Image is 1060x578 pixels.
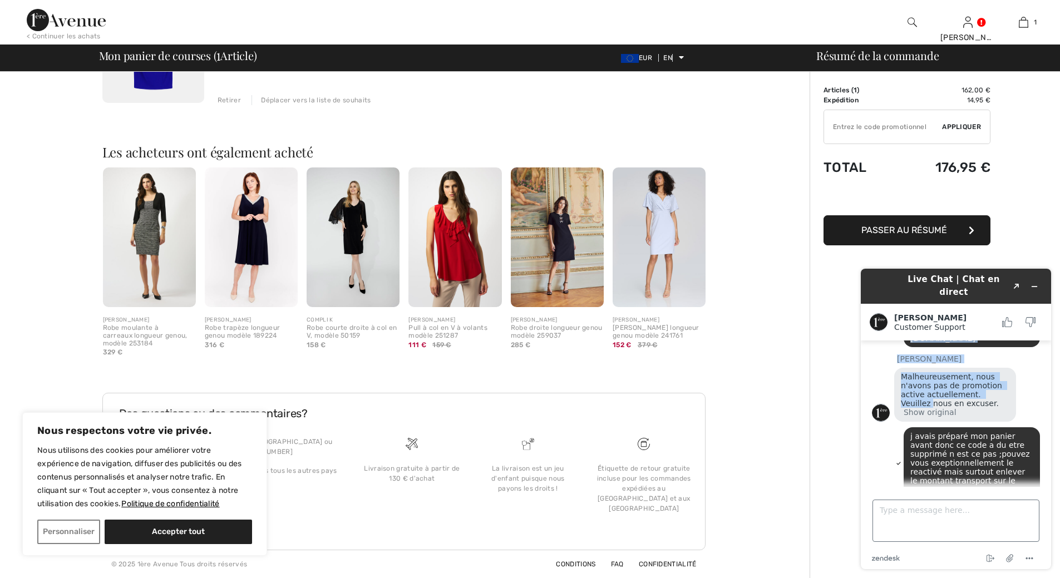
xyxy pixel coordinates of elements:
[824,96,859,104] font: Expédition
[638,438,650,450] img: Livraison gratuite pour les commandes supérieures à 130 £
[598,560,624,568] a: FAQ
[37,520,100,544] button: Personnaliser
[111,560,248,568] font: © 2025 1ère Avenue Tous droits réservés
[824,86,854,94] font: Articles (
[102,143,314,161] font: Les acheteurs ont également acheté
[205,167,298,307] img: Robe trapèze longueur genou modèle 189224
[37,424,211,437] font: Nous respectons votre vie privée.
[27,9,106,31] img: 1ère Avenue
[857,86,859,94] font: )
[613,341,632,349] font: 152 €
[307,317,333,323] font: COMPLI K
[432,341,451,349] font: 159 €
[967,96,990,104] font: 14,95 €
[940,33,1005,42] font: [PERSON_NAME]
[222,498,223,509] a: Politique de confidentialité
[824,215,990,245] button: Passer au résumé
[364,465,460,482] font: Livraison gratuite à partir de 130 € d'achat
[205,341,225,349] font: 316 €
[625,560,697,568] a: Confidentialité
[105,520,252,544] button: Accepter tout
[406,438,418,450] img: Livraison gratuite pour les commandes supérieures à 130 £
[511,324,603,339] font: Robe droite longueur genou modèle 259037
[307,324,397,339] font: Robe courte droite à col en V, modèle 50159
[408,324,487,339] font: Pull à col en V à volants modèle 251287
[611,560,624,568] font: FAQ
[205,317,252,323] font: [PERSON_NAME]
[220,48,257,63] font: Article)
[962,86,990,94] font: 162,00 €
[103,324,188,347] font: Robe moulante à carreaux longueur genou, modèle 253184
[639,54,652,62] font: EUR
[824,186,990,211] iframe: PayPal
[24,8,47,18] span: Chat
[613,317,659,323] font: [PERSON_NAME]
[963,16,973,29] img: Mes informations
[408,341,426,349] font: 111 €
[218,96,241,104] font: Retirer
[511,317,558,323] font: [PERSON_NAME]
[99,48,217,63] font: Mon panier de courses (
[613,167,706,307] img: Robe fourreau longueur genou modèle 241761
[613,324,699,339] font: [PERSON_NAME] longueur genou modèle 241761
[511,167,604,307] img: Robe droite longueur genou modèle 259037
[43,527,95,536] font: Personnaliser
[408,167,501,307] img: Pull à col en V à volants modèle 251287
[639,560,697,568] font: Confidentialité
[22,412,267,556] div: Nous respectons votre vie privée.
[491,465,564,492] font: La livraison est un jeu d'enfant puisque nous payons les droits !
[307,167,400,307] img: Robe courte droite à col en V, modèle 50159
[824,160,867,175] font: Total
[1019,16,1028,29] img: Mon sac
[119,407,308,420] font: Des questions ou des commentaires?
[816,48,939,63] font: Résumé de la commande
[597,465,691,512] font: Étiquette de retour gratuite incluse pour les commandes expédiées au [GEOGRAPHIC_DATA] et aux [GE...
[861,225,947,235] font: Passer au résumé
[543,560,595,568] a: Conditions
[996,16,1051,29] a: 1
[103,167,196,307] img: Robe moulante à carreaux longueur genou, modèle 253184
[307,341,326,349] font: 158 €
[935,160,990,175] font: 176,95 €
[638,341,658,349] font: 379 €
[103,317,150,323] font: [PERSON_NAME]
[205,324,280,339] font: Robe trapèze longueur genou modèle 189224
[103,348,123,356] font: 329 €
[1034,18,1037,26] font: 1
[942,123,981,131] font: Appliquer
[852,260,1060,578] iframe: Trouvez plus d'informations ici
[408,317,455,323] font: [PERSON_NAME]
[121,499,219,508] font: Politique de confidentialité
[261,96,371,104] font: Déplacer vers la liste de souhaits
[121,498,220,509] a: Politique de Confidentialité
[522,438,534,450] img: La livraison est un jeu d'enfant puisque nous payons les droits !
[621,54,639,63] img: Euro
[216,45,220,64] font: 1
[663,54,672,62] font: EN
[824,110,942,144] input: Code promotionnel
[27,32,101,40] font: < Continuer les achats
[511,341,531,349] font: 285 €
[963,17,973,27] a: Se connecter
[854,86,857,94] font: 1
[152,527,205,536] font: Accepter tout
[908,16,917,29] img: rechercher sur le site
[556,560,595,568] font: Conditions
